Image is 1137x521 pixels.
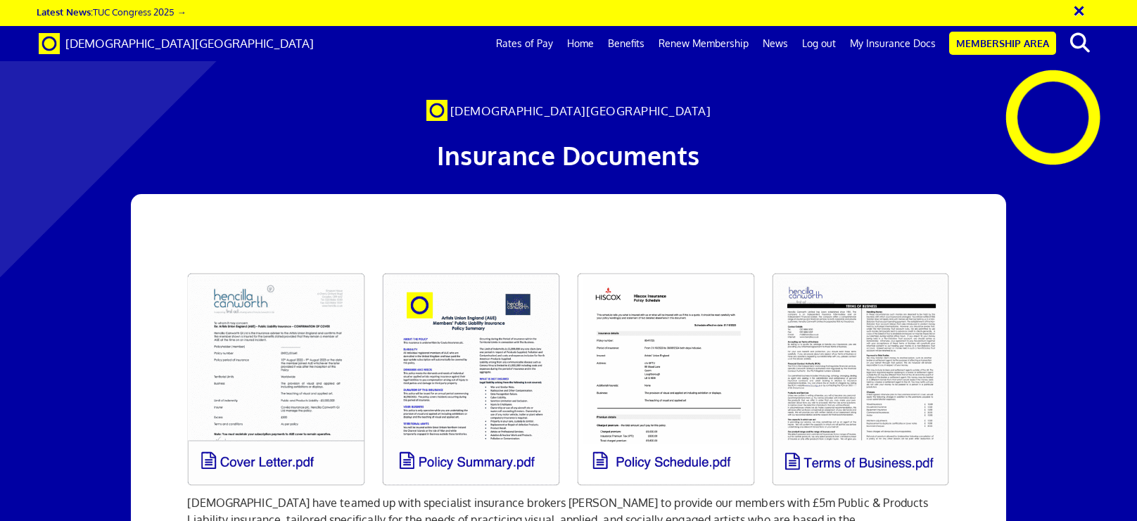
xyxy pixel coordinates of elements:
[65,36,314,51] span: [DEMOGRAPHIC_DATA][GEOGRAPHIC_DATA]
[756,26,795,61] a: News
[795,26,843,61] a: Log out
[437,139,700,171] span: Insurance Documents
[489,26,560,61] a: Rates of Pay
[652,26,756,61] a: Renew Membership
[843,26,943,61] a: My Insurance Docs
[601,26,652,61] a: Benefits
[560,26,601,61] a: Home
[37,6,186,18] a: Latest News:TUC Congress 2025 →
[37,6,93,18] strong: Latest News:
[1059,28,1102,58] button: search
[450,103,711,118] span: [DEMOGRAPHIC_DATA][GEOGRAPHIC_DATA]
[949,32,1056,55] a: Membership Area
[28,26,324,61] a: Brand [DEMOGRAPHIC_DATA][GEOGRAPHIC_DATA]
